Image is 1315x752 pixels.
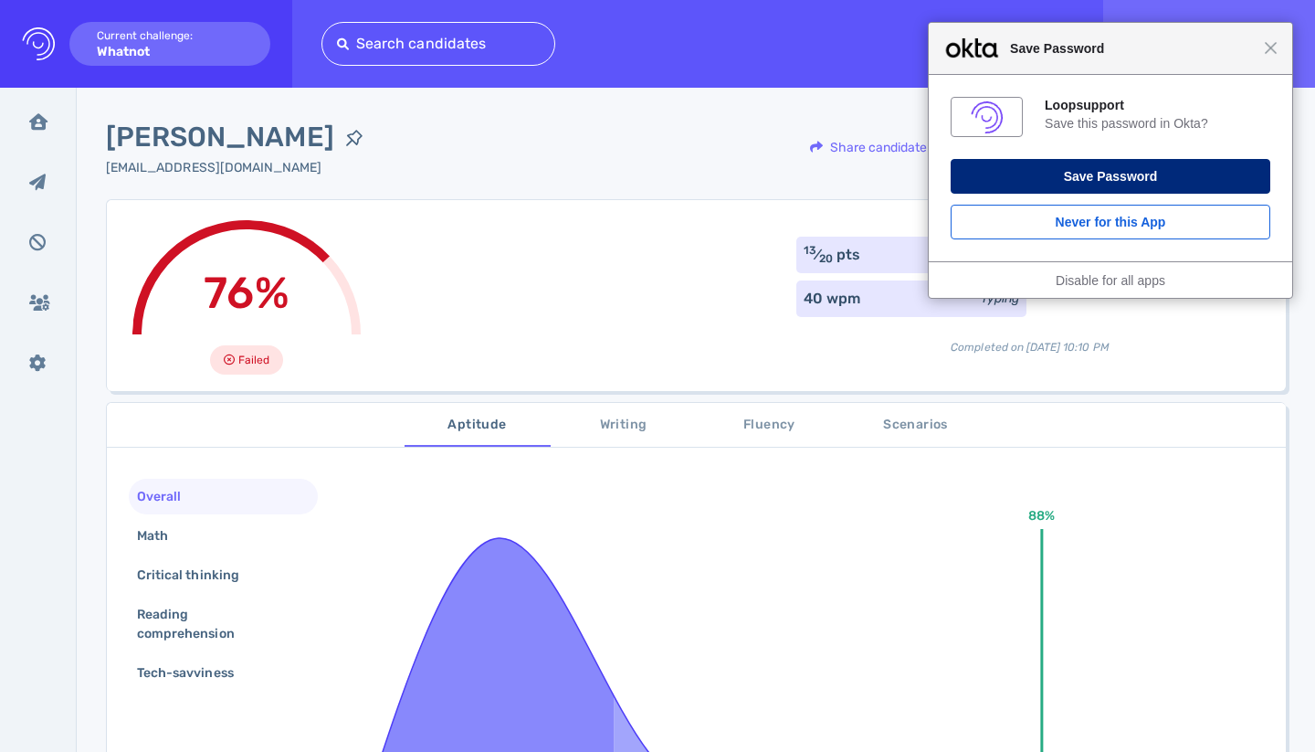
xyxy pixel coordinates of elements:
div: Overall [133,483,203,510]
text: 88% [1028,508,1055,524]
span: [PERSON_NAME] [106,117,334,158]
sup: 13 [804,244,816,257]
button: Share candidate [800,125,937,169]
div: Loopsupport [1045,97,1270,113]
span: 76% [204,267,289,319]
div: Save this password in Okta? [1045,115,1270,132]
div: Tech-savviness [133,660,256,686]
img: zQ+Aw0AAAAGSURBVAMAwGHsesshAL0AAAAASUVORK5CYII= [971,101,1003,133]
span: Save Password [1001,37,1264,59]
div: Share candidate [801,126,936,168]
span: Aptitude [416,414,540,437]
span: Fluency [708,414,832,437]
span: Writing [562,414,686,437]
a: Disable for all apps [1056,273,1165,288]
div: 40 wpm [804,288,860,310]
div: ⁄ pts [804,244,861,266]
div: Math [133,523,190,549]
sub: 20 [819,252,833,265]
span: Scenarios [854,414,978,437]
div: Critical thinking [133,562,261,588]
button: Never for this App [951,205,1270,239]
div: Completed on [DATE] 10:10 PM [796,324,1264,355]
span: Close [1264,41,1278,55]
div: Reading comprehension [133,601,299,647]
div: Click to copy the email address [106,158,374,177]
span: Failed [238,349,269,371]
button: Save Password [951,159,1270,194]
